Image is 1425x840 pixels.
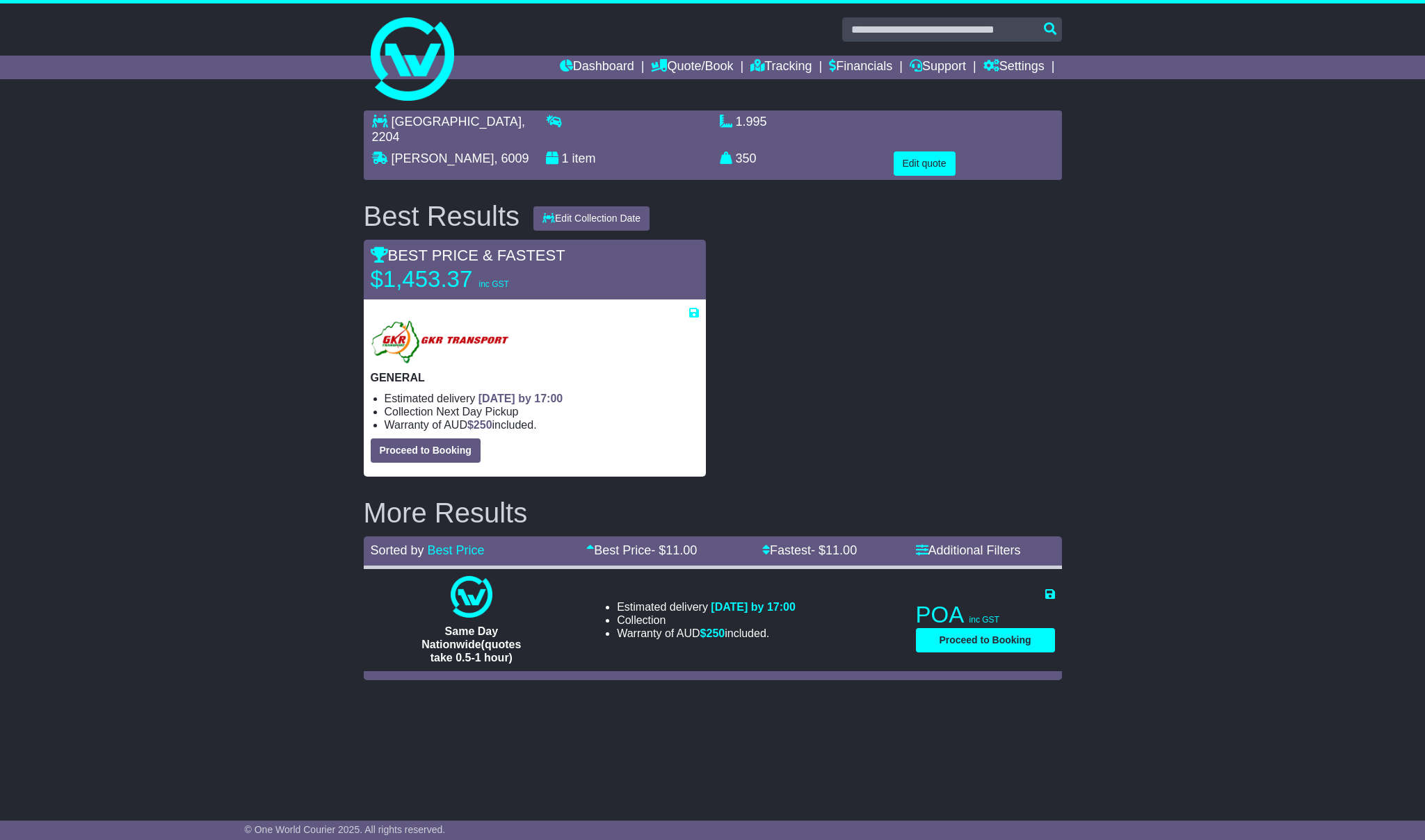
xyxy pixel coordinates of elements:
[467,419,492,431] span: $
[762,543,857,557] a: Fastest- $11.00
[371,543,424,557] span: Sorted by
[392,151,494,165] span: [PERSON_NAME]
[617,613,796,627] li: Collection
[371,438,481,463] button: Proceed to Booking
[385,405,699,418] li: Collection
[364,497,1062,528] h2: More Results
[474,419,492,431] span: 250
[651,543,697,557] span: - $
[617,627,796,640] li: Warranty of AUD included.
[478,279,508,289] span: inc GST
[436,406,518,418] span: Next Day Pickup
[562,151,569,165] span: 1
[916,628,1055,652] button: Proceed to Booking
[494,151,529,165] span: , 6009
[711,601,796,613] span: [DATE] by 17:00
[572,151,596,165] span: item
[910,56,966,79] a: Support
[617,600,796,613] li: Estimated delivery
[736,115,767,129] span: 1.995
[392,115,522,129] span: [GEOGRAPHIC_DATA]
[969,615,999,625] span: inc GST
[916,543,1021,557] a: Additional Filters
[371,371,699,384] p: GENERAL
[983,56,1045,79] a: Settings
[533,206,650,231] button: Edit Collection Date
[750,56,812,79] a: Tracking
[428,543,485,557] a: Best Price
[916,601,1055,629] p: POA
[421,625,521,664] span: Same Day Nationwide(quotes take 0.5-1 hour)
[894,151,956,176] button: Edit quote
[371,247,565,264] span: BEST PRICE & FASTEST
[451,576,492,618] img: One World Courier: Same Day Nationwide(quotes take 0.5-1 hour)
[478,393,563,404] span: [DATE] by 17:00
[651,56,733,79] a: Quote/Book
[385,392,699,405] li: Estimated delivery
[371,265,545,293] p: $1,453.37
[372,115,525,144] span: , 2204
[245,824,446,835] span: © One World Courier 2025. All rights reserved.
[586,543,697,557] a: Best Price- $11.00
[385,418,699,431] li: Warranty of AUD included.
[826,543,857,557] span: 11.00
[357,201,527,231] div: Best Results
[707,627,725,639] span: 250
[736,151,757,165] span: 350
[700,627,725,639] span: $
[666,543,697,557] span: 11.00
[829,56,892,79] a: Financials
[811,543,857,557] span: - $
[371,320,512,364] img: GKR: GENERAL
[560,56,634,79] a: Dashboard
